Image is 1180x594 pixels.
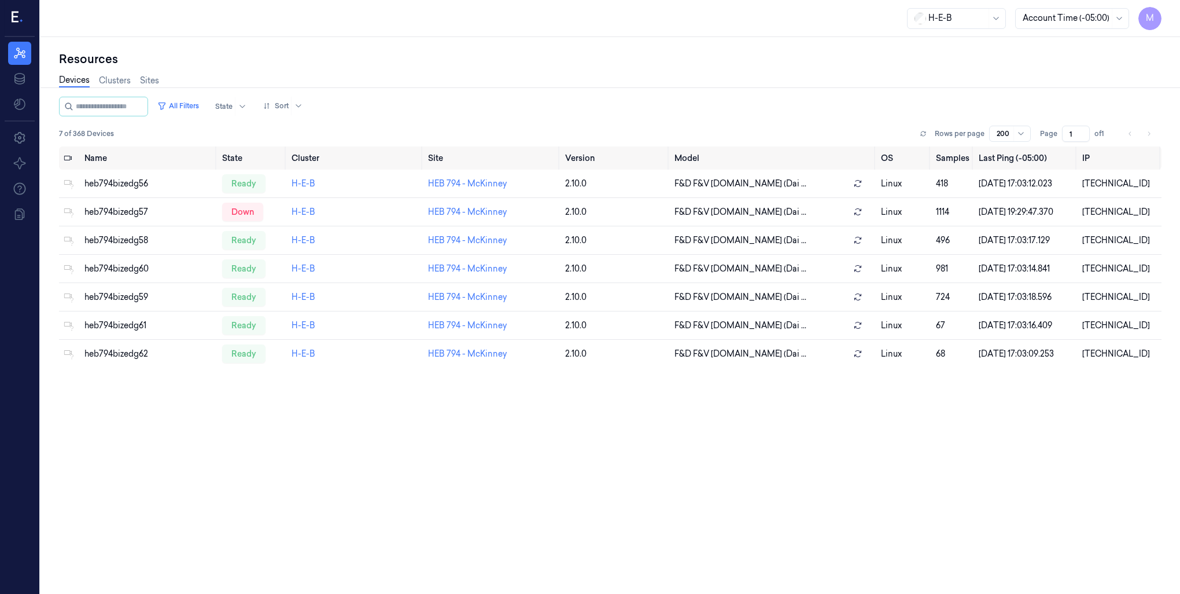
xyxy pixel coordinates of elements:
[292,235,315,245] a: H-E-B
[674,320,806,332] span: F&D F&V [DOMAIN_NAME] (Dai ...
[99,75,131,87] a: Clusters
[292,263,315,274] a: H-E-B
[931,146,974,170] th: Samples
[59,74,90,87] a: Devices
[565,291,665,303] div: 2.10.0
[936,206,969,218] div: 1114
[936,320,969,332] div: 67
[979,178,1073,190] div: [DATE] 17:03:12.023
[674,206,806,218] span: F&D F&V [DOMAIN_NAME] (Dai ...
[292,207,315,217] a: H-E-B
[560,146,670,170] th: Version
[881,263,927,275] p: linux
[428,320,507,331] a: HEB 794 - McKinney
[428,263,507,274] a: HEB 794 - McKinney
[936,263,969,275] div: 981
[84,320,213,332] div: heb794bizedg61
[674,291,806,303] span: F&D F&V [DOMAIN_NAME] (Dai ...
[292,178,315,189] a: H-E-B
[222,288,265,306] div: ready
[428,178,507,189] a: HEB 794 - McKinney
[974,146,1078,170] th: Last Ping (-05:00)
[881,206,927,218] p: linux
[59,129,114,139] span: 7 of 368 Devices
[1040,129,1057,139] span: Page
[222,231,265,250] div: ready
[80,146,217,170] th: Name
[565,348,665,360] div: 2.10.0
[670,146,876,170] th: Model
[881,320,927,332] p: linux
[979,234,1073,247] div: [DATE] 17:03:17.129
[84,178,213,190] div: heb794bizedg56
[565,320,665,332] div: 2.10.0
[565,206,665,218] div: 2.10.0
[84,206,213,218] div: heb794bizedg57
[59,51,1161,67] div: Resources
[222,203,263,221] div: down
[979,320,1073,332] div: [DATE] 17:03:16.409
[423,146,560,170] th: Site
[1082,320,1157,332] div: [TECHNICAL_ID]
[674,178,806,190] span: F&D F&V [DOMAIN_NAME] (Dai ...
[84,291,213,303] div: heb794bizedg59
[217,146,287,170] th: State
[1082,206,1157,218] div: [TECHNICAL_ID]
[287,146,423,170] th: Cluster
[1082,178,1157,190] div: [TECHNICAL_ID]
[1082,263,1157,275] div: [TECHNICAL_ID]
[140,75,159,87] a: Sites
[84,263,213,275] div: heb794bizedg60
[565,178,665,190] div: 2.10.0
[979,348,1073,360] div: [DATE] 17:03:09.253
[1078,146,1161,170] th: IP
[936,348,969,360] div: 68
[674,234,806,247] span: F&D F&V [DOMAIN_NAME] (Dai ...
[565,263,665,275] div: 2.10.0
[292,320,315,331] a: H-E-B
[153,97,204,115] button: All Filters
[1094,129,1113,139] span: of 1
[1082,234,1157,247] div: [TECHNICAL_ID]
[1122,126,1157,142] nav: pagination
[84,348,213,360] div: heb794bizedg62
[222,316,265,335] div: ready
[936,291,969,303] div: 724
[292,349,315,359] a: H-E-B
[1082,348,1157,360] div: [TECHNICAL_ID]
[979,206,1073,218] div: [DATE] 19:29:47.370
[881,234,927,247] p: linux
[1138,7,1161,30] button: M
[979,291,1073,303] div: [DATE] 17:03:18.596
[881,178,927,190] p: linux
[428,292,507,302] a: HEB 794 - McKinney
[428,207,507,217] a: HEB 794 - McKinney
[428,349,507,359] a: HEB 794 - McKinney
[84,234,213,247] div: heb794bizedg58
[1082,291,1157,303] div: [TECHNICAL_ID]
[881,348,927,360] p: linux
[222,344,265,363] div: ready
[979,263,1073,275] div: [DATE] 17:03:14.841
[935,129,984,139] p: Rows per page
[674,348,806,360] span: F&D F&V [DOMAIN_NAME] (Dai ...
[674,263,806,275] span: F&D F&V [DOMAIN_NAME] (Dai ...
[222,174,265,193] div: ready
[565,234,665,247] div: 2.10.0
[222,259,265,278] div: ready
[936,178,969,190] div: 418
[881,291,927,303] p: linux
[876,146,931,170] th: OS
[428,235,507,245] a: HEB 794 - McKinney
[936,234,969,247] div: 496
[292,292,315,302] a: H-E-B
